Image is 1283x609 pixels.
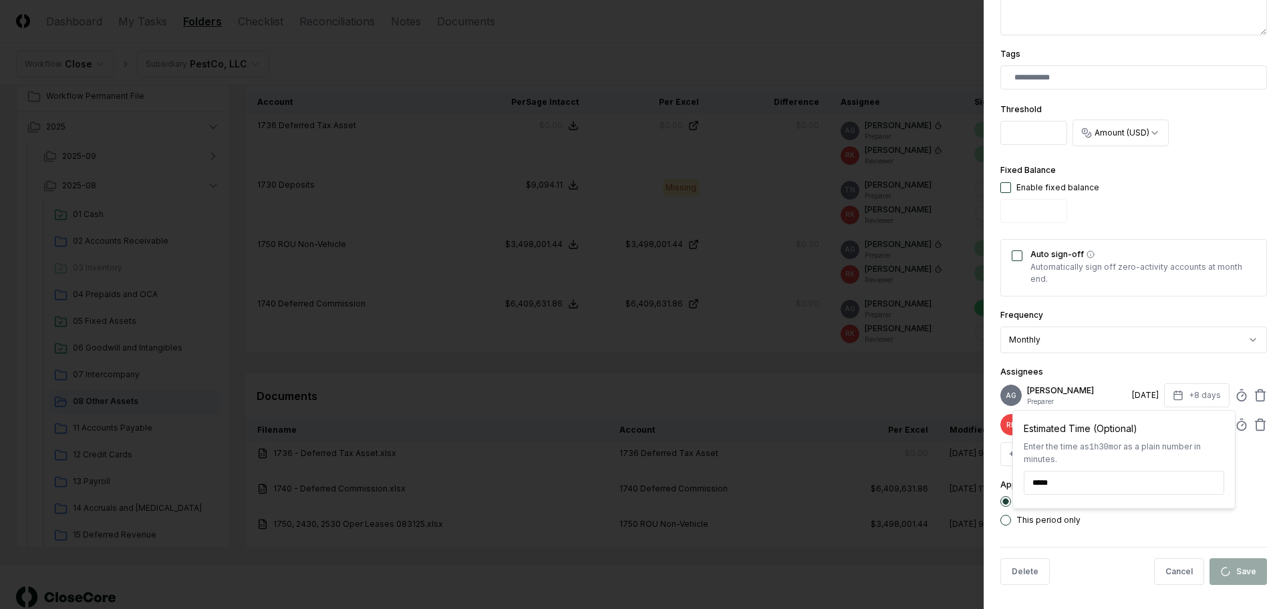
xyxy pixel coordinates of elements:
div: Enable fixed balance [1016,182,1099,194]
button: +Preparer [1000,442,1059,466]
div: [DATE] [1132,389,1159,401]
label: Apply to [1000,479,1034,489]
button: Delete [1000,558,1050,585]
label: Auto sign-off [1030,250,1256,258]
label: Frequency [1000,310,1043,320]
button: Cancel [1154,558,1204,585]
label: Assignees [1000,367,1043,377]
label: Tags [1000,49,1020,59]
span: 1h30m [1089,443,1113,452]
p: Automatically sign off zero-activity accounts at month end. [1030,261,1256,285]
label: This period only [1016,516,1081,524]
button: +8 days [1164,383,1230,407]
label: Fixed Balance [1000,165,1056,175]
div: Estimated Time (Optional) [1024,421,1224,435]
span: RK [1006,420,1016,430]
p: [PERSON_NAME] [1027,385,1127,397]
button: Auto sign-off [1087,250,1095,258]
label: Threshold [1000,104,1042,114]
span: AG [1006,391,1016,401]
div: Enter the time as or as a plain number in minutes. [1024,441,1224,465]
p: Preparer [1027,397,1127,407]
